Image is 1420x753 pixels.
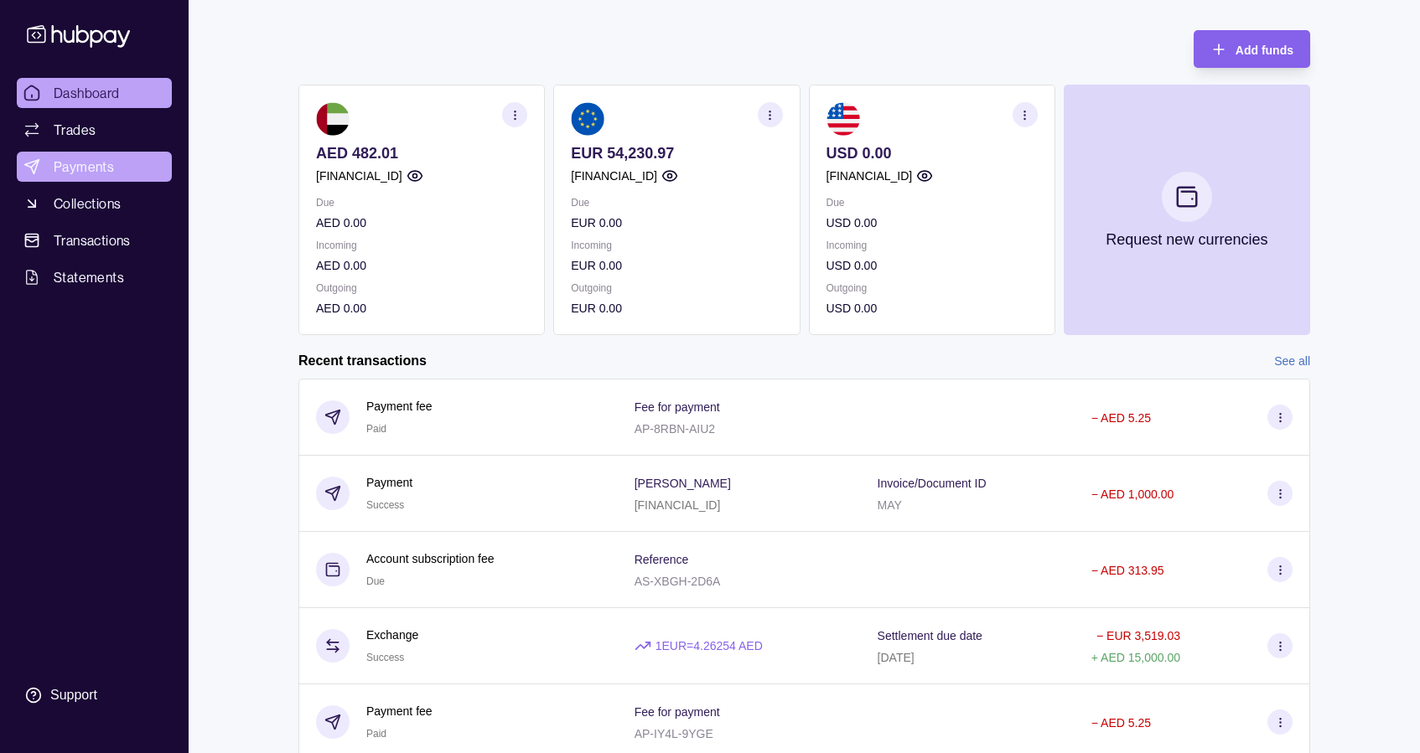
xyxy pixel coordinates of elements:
span: Dashboard [54,83,120,103]
p: AED 0.00 [316,214,527,232]
p: [FINANCIAL_ID] [571,167,657,185]
p: [PERSON_NAME] [635,477,731,490]
img: eu [571,102,604,136]
p: Incoming [827,236,1038,255]
p: Incoming [571,236,782,255]
span: Statements [54,267,124,287]
p: + AED 15,000.00 [1091,651,1180,664]
p: Fee for payment [635,400,720,414]
p: EUR 0.00 [571,256,782,275]
button: Add funds [1194,30,1310,68]
span: Payments [54,157,114,177]
p: Request new currencies [1106,230,1267,249]
p: Reference [635,553,689,566]
p: [FINANCIAL_ID] [316,167,402,185]
p: − AED 1,000.00 [1091,487,1174,501]
p: [FINANCIAL_ID] [827,167,913,185]
span: Add funds [1236,44,1293,57]
p: EUR 54,230.97 [571,144,782,162]
img: ae [316,102,350,136]
button: Request new currencies [1064,85,1310,335]
p: − AED 313.95 [1091,564,1164,577]
a: Trades [17,115,172,145]
span: Collections [54,193,121,214]
p: − AED 5.25 [1091,716,1151,730]
p: USD 0.00 [827,256,1038,275]
div: Support [50,686,97,704]
p: USD 0.00 [827,214,1038,232]
p: USD 0.00 [827,299,1038,317]
a: Dashboard [17,78,172,108]
p: AP-IY4L-9YGE [635,727,713,740]
a: See all [1274,352,1310,370]
p: Outgoing [316,279,527,297]
a: Collections [17,188,172,219]
p: Due [827,193,1038,212]
p: − AED 5.25 [1091,411,1151,425]
span: Paid [366,728,386,740]
span: Success [366,499,404,511]
p: Account subscription fee [366,549,495,568]
p: − EUR 3,519.03 [1096,629,1180,642]
p: AP-8RBN-AIU2 [635,422,715,436]
p: Settlement due date [878,629,982,642]
span: Paid [366,423,386,435]
p: Due [571,193,782,212]
p: AED 0.00 [316,299,527,317]
p: Fee for payment [635,705,720,719]
p: [DATE] [878,651,915,664]
p: AED 0.00 [316,256,527,275]
p: USD 0.00 [827,144,1038,162]
p: Payment fee [366,397,433,415]
p: EUR 0.00 [571,214,782,232]
p: Invoice/Document ID [878,477,987,490]
p: Payment fee [366,702,433,720]
p: Payment [366,473,412,492]
p: Outgoing [571,279,782,297]
img: us [827,102,860,136]
p: Due [316,193,527,212]
a: Transactions [17,225,172,255]
span: Transactions [54,230,131,250]
p: Exchange [366,626,418,644]
p: [FINANCIAL_ID] [635,498,721,512]
p: 1 EUR = 4.26254 AED [656,637,763,655]
span: Trades [54,120,96,140]
a: Statements [17,262,172,292]
span: Success [366,652,404,663]
p: AS-XBGH-2D6A [635,575,721,588]
p: MAY [878,498,902,512]
p: AED 482.01 [316,144,527,162]
a: Support [17,678,172,713]
p: EUR 0.00 [571,299,782,317]
span: Due [366,575,385,587]
a: Payments [17,152,172,182]
p: Outgoing [827,279,1038,297]
h2: Recent transactions [298,352,427,370]
p: Incoming [316,236,527,255]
